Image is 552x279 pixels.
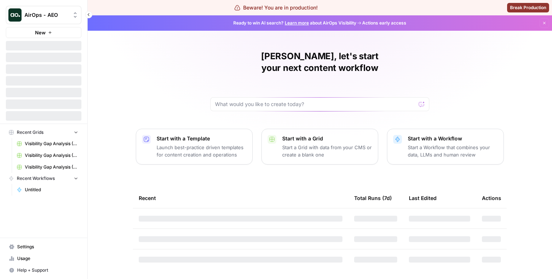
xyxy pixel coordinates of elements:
p: Launch best-practice driven templates for content creation and operations [157,144,246,158]
span: New [35,29,46,36]
a: Visibility Gap Analysis (20) [14,150,81,161]
span: Visibility Gap Analysis (19) [25,164,78,170]
h1: [PERSON_NAME], let's start your next content workflow [210,50,429,74]
button: Recent Workflows [6,173,81,184]
a: Learn more [285,20,309,26]
span: Actions early access [362,20,406,26]
p: Start with a Workflow [408,135,498,142]
span: Untitled [25,186,78,193]
button: Workspace: AirOps - AEO [6,6,81,24]
p: Start a Grid with data from your CMS or create a blank one [282,144,372,158]
div: Beware! You are in production! [234,4,318,11]
div: Last Edited [409,188,437,208]
a: Visibility Gap Analysis (21) [14,138,81,150]
a: Untitled [14,184,81,196]
a: Settings [6,241,81,253]
div: Total Runs (7d) [354,188,392,208]
div: Recent [139,188,342,208]
span: Usage [17,255,78,262]
span: Break Production [510,4,546,11]
img: AirOps - AEO Logo [8,8,22,22]
p: Start with a Grid [282,135,372,142]
span: Help + Support [17,267,78,274]
a: Visibility Gap Analysis (19) [14,161,81,173]
button: New [6,27,81,38]
div: Actions [482,188,501,208]
span: Recent Workflows [17,175,55,182]
button: Break Production [507,3,549,12]
button: Help + Support [6,264,81,276]
span: Visibility Gap Analysis (21) [25,140,78,147]
button: Recent Grids [6,127,81,138]
button: Start with a GridStart a Grid with data from your CMS or create a blank one [261,129,378,165]
a: Usage [6,253,81,264]
p: Start with a Template [157,135,246,142]
span: Recent Grids [17,129,43,136]
span: Visibility Gap Analysis (20) [25,152,78,159]
button: Start with a TemplateLaunch best-practice driven templates for content creation and operations [136,129,253,165]
span: AirOps - AEO [24,11,69,19]
p: Start a Workflow that combines your data, LLMs and human review [408,144,498,158]
button: Start with a WorkflowStart a Workflow that combines your data, LLMs and human review [387,129,504,165]
input: What would you like to create today? [215,101,416,108]
span: Settings [17,244,78,250]
span: Ready to win AI search? about AirOps Visibility [233,20,356,26]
